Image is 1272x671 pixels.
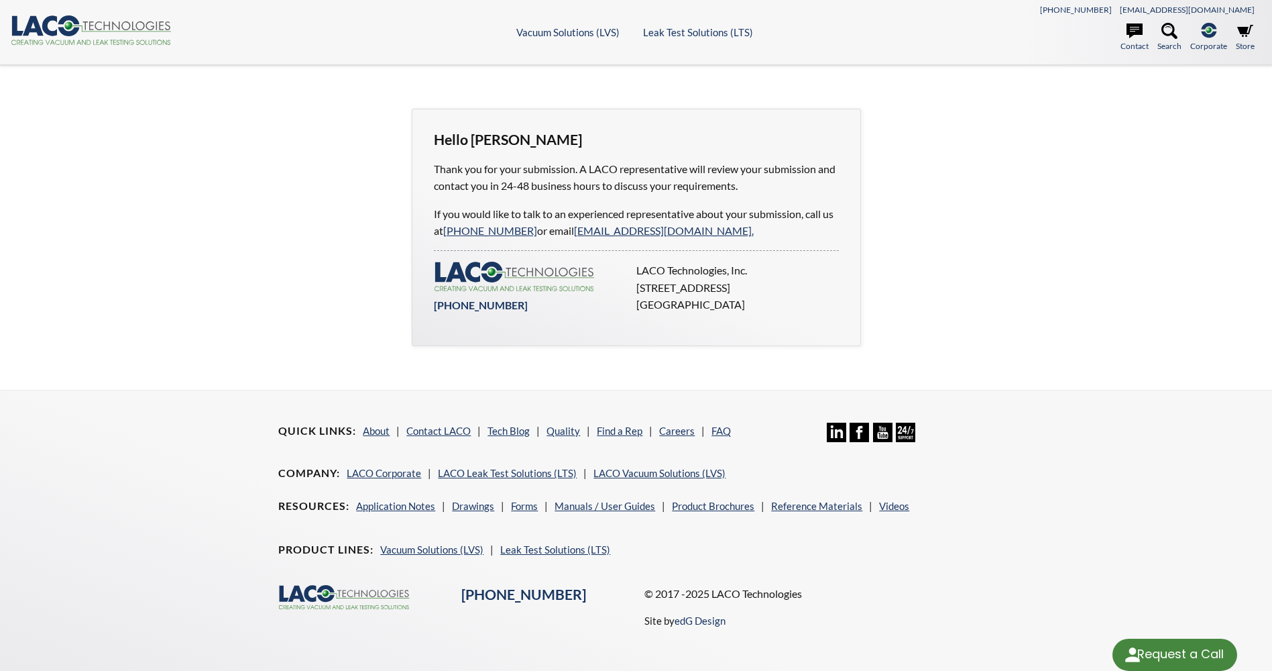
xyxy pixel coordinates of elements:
a: Leak Test Solutions (LTS) [500,544,610,556]
a: Leak Test Solutions (LTS) [643,26,753,38]
a: FAQ [711,425,731,437]
a: [PHONE_NUMBER] [1040,5,1112,15]
h4: Company [278,466,340,480]
span: Corporate [1190,40,1227,52]
a: LACO Corporate [347,467,421,479]
a: [PHONE_NUMBER] [461,586,586,603]
a: Manuals / User Guides [555,500,655,512]
p: Thank you for your submission. A LACO representative will review your submission and contact you ... [434,160,839,195]
img: round button [1122,644,1143,666]
a: Vacuum Solutions (LVS) [516,26,620,38]
a: [EMAIL_ADDRESS][DOMAIN_NAME]. [574,224,754,237]
a: Drawings [452,500,494,512]
a: Application Notes [356,500,435,512]
a: Videos [879,500,909,512]
a: Tech Blog [487,425,530,437]
a: Product Brochures [672,500,754,512]
a: Vacuum Solutions (LVS) [380,544,483,556]
p: Site by [644,613,726,629]
a: [PHONE_NUMBER] [443,224,537,237]
a: LACO Vacuum Solutions (LVS) [593,467,726,479]
h4: Quick Links [278,424,356,438]
h3: Hello [PERSON_NAME] [434,131,839,150]
a: Careers [659,425,695,437]
a: [PHONE_NUMBER] [434,299,528,311]
a: [EMAIL_ADDRESS][DOMAIN_NAME] [1120,5,1255,15]
a: Quality [546,425,580,437]
a: LACO Leak Test Solutions (LTS) [438,467,577,479]
a: edG Design [675,615,726,627]
a: Contact LACO [406,425,471,437]
img: LACO-technologies-logo-332f5733453eebdf26714ea7d5b5907d645232d7be7781e896b464cb214de0d9.svg [434,262,595,291]
p: If you would like to talk to an experienced representative about your submission, call us at or e... [434,205,839,240]
a: Store [1236,23,1255,52]
a: Search [1157,23,1181,52]
a: About [363,425,390,437]
p: © 2017 -2025 LACO Technologies [644,585,994,603]
a: Find a Rep [597,425,642,437]
img: 24/7 Support Icon [896,423,915,442]
div: Request a Call [1112,639,1237,671]
a: 24/7 Support [896,432,915,444]
div: Request a Call [1137,639,1224,670]
a: Reference Materials [771,500,862,512]
a: Contact [1120,23,1149,52]
p: LACO Technologies, Inc. [STREET_ADDRESS] [GEOGRAPHIC_DATA] [636,262,831,313]
a: Forms [511,500,538,512]
h4: Product Lines [278,543,373,557]
h4: Resources [278,499,349,513]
